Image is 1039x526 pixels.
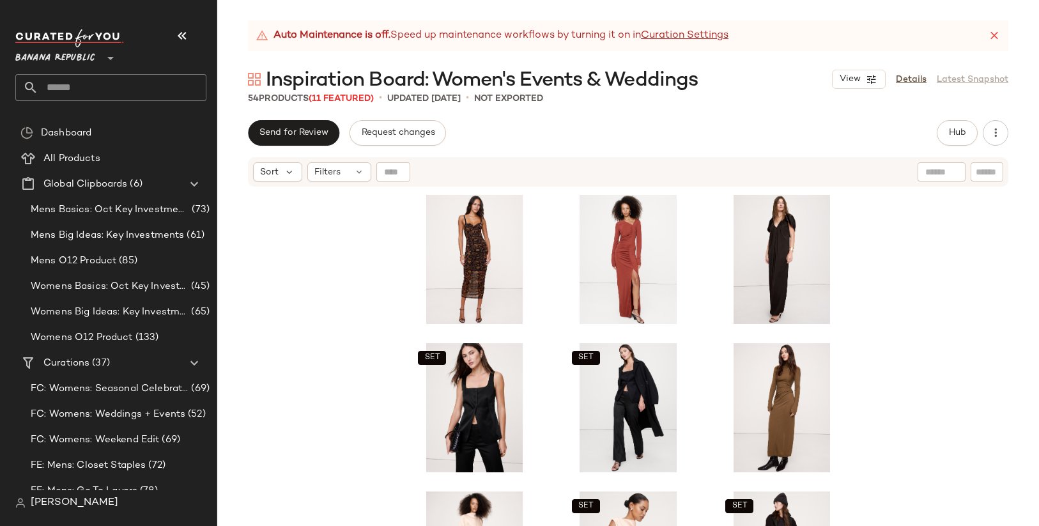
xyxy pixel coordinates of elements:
span: FE: Mens: Go To Layers [31,484,137,499]
img: cn59942285.jpg [410,195,539,324]
span: (69) [189,382,210,396]
button: Hub [937,120,978,146]
button: SET [725,499,753,513]
span: Hub [948,128,966,138]
span: (11 Featured) [309,94,374,104]
span: FC: Womens: Weddings + Events [31,407,185,422]
span: Inspiration Board: Women's Events & Weddings [266,68,698,93]
button: SET [418,351,446,365]
strong: Auto Maintenance is off. [273,28,390,43]
span: Request changes [360,128,435,138]
span: Mens Basics: Oct Key Investments [31,203,189,217]
span: (45) [189,279,210,294]
span: Mens Big Ideas: Key Investments [31,228,184,243]
span: (37) [89,356,110,371]
button: Request changes [350,120,445,146]
span: SET [578,353,594,362]
span: SET [731,502,747,511]
img: cn60390309.jpg [718,343,846,472]
span: SET [578,502,594,511]
button: SET [572,351,600,365]
span: 54 [248,94,259,104]
span: (85) [116,254,137,268]
img: cfy_white_logo.C9jOOHJF.svg [15,29,124,47]
img: svg%3e [248,73,261,86]
span: • [466,91,469,106]
span: (133) [133,330,159,345]
img: cn60704628.jpg [718,195,846,324]
span: (72) [146,458,165,473]
span: Mens O12 Product [31,254,116,268]
span: View [839,74,861,84]
img: cn60597230.jpg [410,343,539,472]
a: Details [896,73,927,86]
p: updated [DATE] [387,92,461,105]
span: Sort [260,166,279,179]
img: cn60597212.jpg [564,343,693,472]
span: (78) [137,484,158,499]
span: Womens O12 Product [31,330,133,345]
span: Womens Big Ideas: Key Investments [31,305,189,320]
span: [PERSON_NAME] [31,495,118,511]
div: Products [248,92,374,105]
button: SET [572,499,600,513]
img: svg%3e [20,127,33,139]
img: cn60576580.jpg [564,195,693,324]
span: All Products [43,151,100,166]
span: Send for Review [259,128,328,138]
a: Curation Settings [641,28,728,43]
div: Speed up maintenance workflows by turning it on in [256,28,728,43]
span: SET [424,353,440,362]
span: (73) [189,203,210,217]
span: (65) [189,305,210,320]
span: Global Clipboards [43,177,127,192]
span: Filters [314,166,341,179]
span: Womens Basics: Oct Key Investments [31,279,189,294]
span: Banana Republic [15,43,95,66]
button: View [832,70,886,89]
span: (69) [159,433,180,447]
span: FC: Womens: Weekend Edit [31,433,159,447]
span: (6) [127,177,142,192]
span: Curations [43,356,89,371]
button: Send for Review [248,120,339,146]
span: • [379,91,382,106]
p: Not Exported [474,92,543,105]
span: FE: Mens: Closet Staples [31,458,146,473]
span: (61) [184,228,204,243]
span: FC: Womens: Seasonal Celebrations [31,382,189,396]
span: Dashboard [41,126,91,141]
img: svg%3e [15,498,26,508]
span: (52) [185,407,206,422]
